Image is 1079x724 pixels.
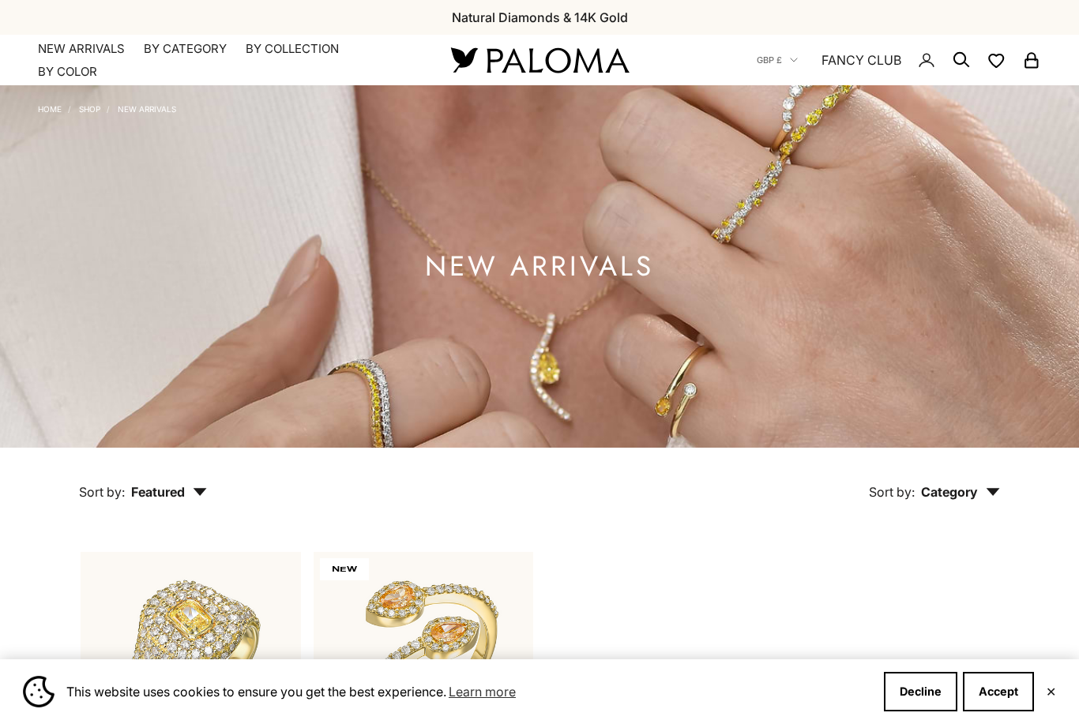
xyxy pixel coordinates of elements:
a: Learn more [446,680,518,703]
nav: Secondary navigation [757,35,1041,85]
a: NEW ARRIVALS [38,41,125,57]
button: Sort by: Category [833,448,1036,514]
nav: Primary navigation [38,41,413,80]
a: FANCY CLUB [821,50,901,70]
nav: Breadcrumb [38,101,176,114]
button: GBP £ [757,53,798,67]
p: Natural Diamonds & 14K Gold [452,7,628,28]
button: Close [1046,687,1056,696]
span: Sort by: [79,484,125,500]
a: Shop [79,104,100,114]
summary: By Category [144,41,227,57]
summary: By Collection [246,41,339,57]
span: Category [921,484,1000,500]
span: Sort by: [869,484,915,500]
button: Sort by: Featured [43,448,243,514]
span: NEW [320,558,369,580]
h1: NEW ARRIVALS [425,257,654,276]
summary: By Color [38,64,97,80]
img: Cookie banner [23,676,55,707]
span: Featured [131,484,207,500]
a: NEW ARRIVALS [118,104,176,114]
button: Accept [963,672,1034,711]
button: Decline [884,672,957,711]
a: Home [38,104,62,114]
span: GBP £ [757,53,782,67]
span: This website uses cookies to ensure you get the best experience. [66,680,871,703]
